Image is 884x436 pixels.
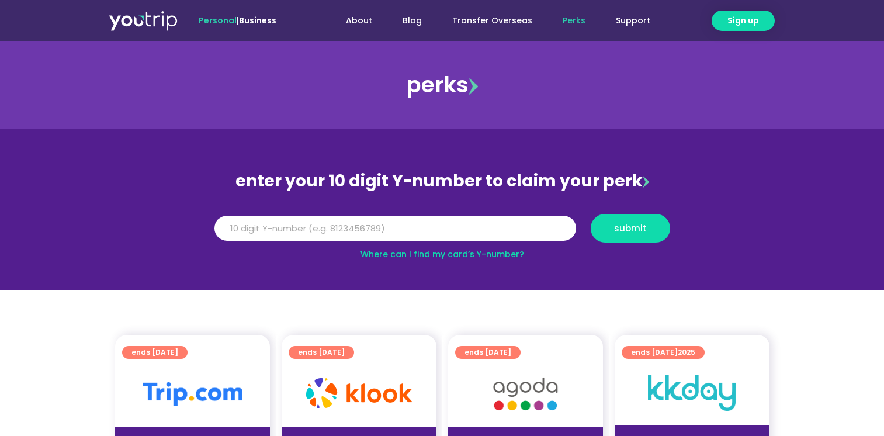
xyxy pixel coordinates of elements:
nav: Menu [308,10,665,32]
a: Perks [547,10,601,32]
a: Blog [387,10,437,32]
span: submit [614,224,647,233]
input: 10 digit Y-number (e.g. 8123456789) [214,216,576,241]
a: ends [DATE] [122,346,188,359]
span: 2025 [678,347,695,357]
a: ends [DATE] [289,346,354,359]
a: ends [DATE] [455,346,521,359]
a: Business [239,15,276,26]
span: Sign up [727,15,759,27]
span: ends [DATE] [298,346,345,359]
a: About [331,10,387,32]
a: Transfer Overseas [437,10,547,32]
a: ends [DATE]2025 [622,346,705,359]
div: enter your 10 digit Y-number to claim your perk [209,166,676,196]
span: | [199,15,276,26]
span: ends [DATE] [131,346,178,359]
form: Y Number [214,214,670,251]
a: Where can I find my card’s Y-number? [360,248,524,260]
a: Support [601,10,665,32]
a: Sign up [712,11,775,31]
button: submit [591,214,670,243]
span: Personal [199,15,237,26]
span: ends [DATE] [631,346,695,359]
span: ends [DATE] [464,346,511,359]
